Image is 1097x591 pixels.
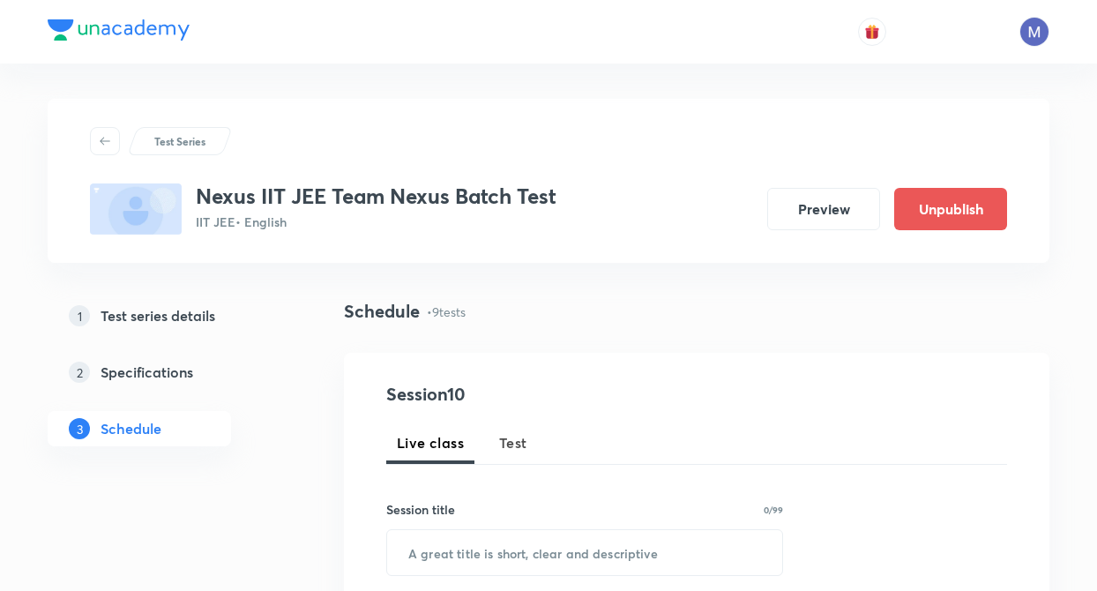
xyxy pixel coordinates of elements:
[101,305,215,326] h5: Test series details
[386,500,455,519] h6: Session title
[69,305,90,326] p: 1
[767,188,880,230] button: Preview
[101,362,193,383] h5: Specifications
[48,19,190,45] a: Company Logo
[48,355,287,390] a: 2Specifications
[894,188,1007,230] button: Unpublish
[48,298,287,333] a: 1Test series details
[344,298,420,325] h4: Schedule
[858,18,886,46] button: avatar
[386,381,708,408] h4: Session 10
[864,24,880,40] img: avatar
[196,213,556,231] p: IIT JEE • English
[427,303,466,321] p: • 9 tests
[101,418,161,439] h5: Schedule
[499,432,527,453] span: Test
[69,418,90,439] p: 3
[48,19,190,41] img: Company Logo
[90,183,182,235] img: fallback-thumbnail.png
[397,432,464,453] span: Live class
[1019,17,1049,47] img: Mangilal Choudhary
[154,133,205,149] p: Test Series
[69,362,90,383] p: 2
[387,530,782,575] input: A great title is short, clear and descriptive
[764,505,783,514] p: 0/99
[196,183,556,209] h3: Nexus IIT JEE Team Nexus Batch Test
